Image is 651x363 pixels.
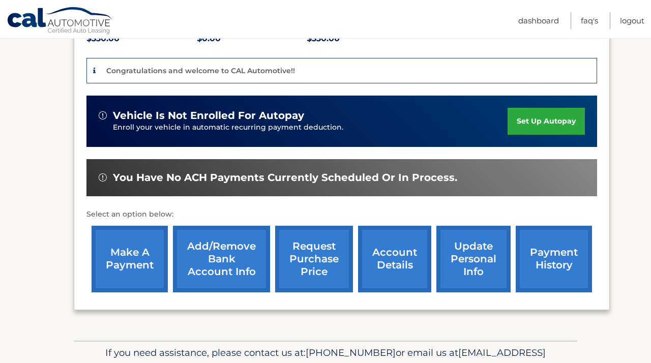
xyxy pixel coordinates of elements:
a: Cal Automotive [7,7,113,36]
span: [PHONE_NUMBER] [306,347,396,358]
span: vehicle is not enrolled for autopay [113,109,304,122]
a: request purchase price [275,226,353,292]
a: Logout [620,12,644,29]
p: Congratulations and welcome to CAL Automotive!! [106,66,295,75]
p: Select an option below: [86,208,597,221]
a: make a payment [92,226,168,292]
a: update personal info [436,226,511,292]
a: set up autopay [508,108,585,135]
a: payment history [516,226,592,292]
a: Dashboard [518,12,559,29]
span: You have no ACH payments currently scheduled or in process. [113,171,457,184]
img: alert-white.svg [99,173,107,181]
img: alert-white.svg [99,111,107,119]
p: Enroll your vehicle in automatic recurring payment deduction. [113,122,508,133]
a: account details [358,226,431,292]
a: FAQ's [581,12,598,29]
a: Add/Remove bank account info [173,226,270,292]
